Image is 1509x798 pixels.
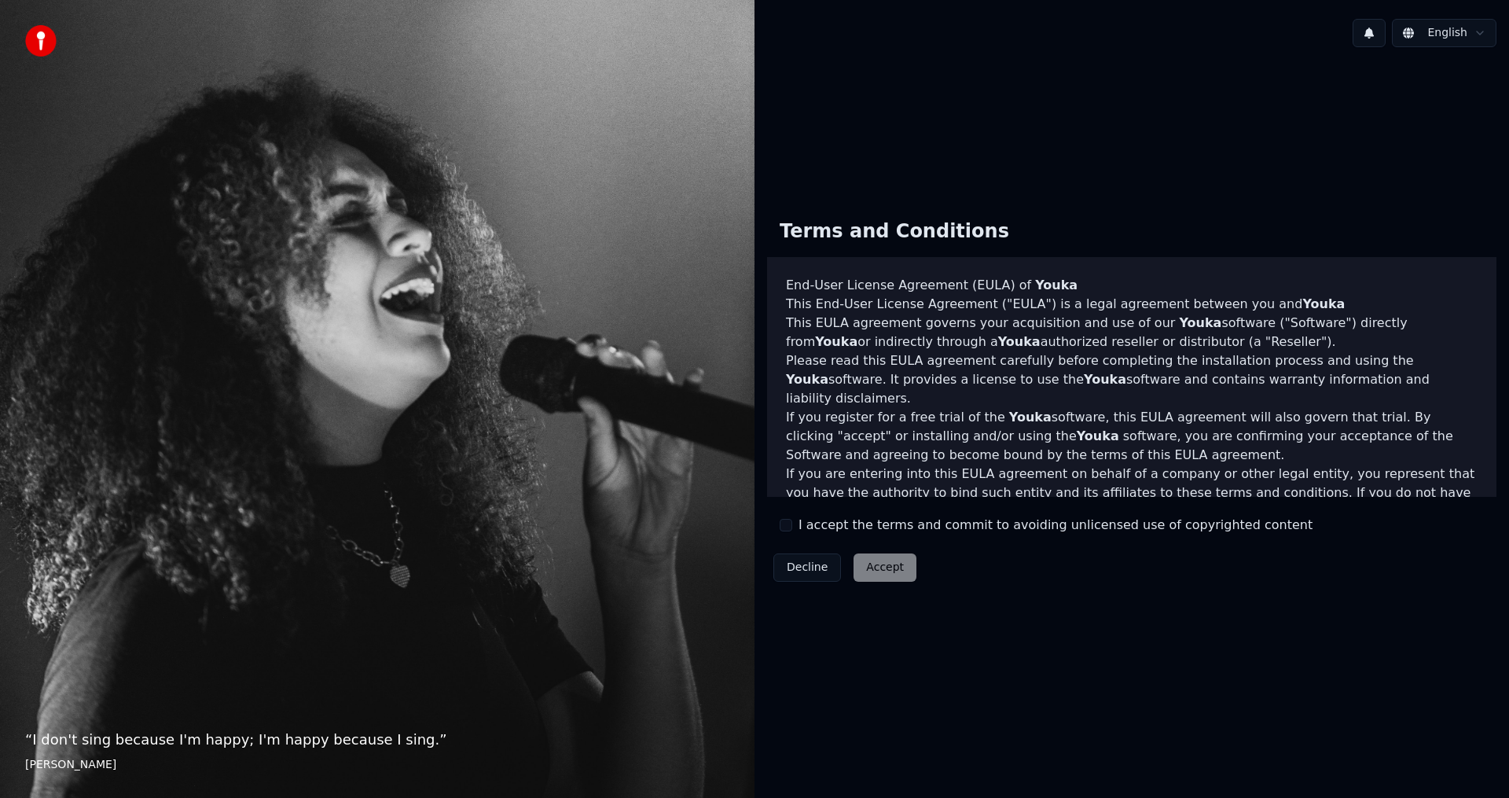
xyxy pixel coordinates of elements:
[25,729,729,751] p: “ I don't sing because I'm happy; I'm happy because I sing. ”
[1009,410,1052,425] span: Youka
[998,334,1041,349] span: Youka
[786,372,828,387] span: Youka
[786,276,1478,295] h3: End-User License Agreement (EULA) of
[25,25,57,57] img: youka
[786,351,1478,408] p: Please read this EULA agreement carefully before completing the installation process and using th...
[786,295,1478,314] p: This End-User License Agreement ("EULA") is a legal agreement between you and
[1179,315,1221,330] span: Youka
[773,553,841,582] button: Decline
[1084,372,1126,387] span: Youka
[1077,428,1119,443] span: Youka
[25,757,729,773] footer: [PERSON_NAME]
[767,207,1022,257] div: Terms and Conditions
[786,408,1478,465] p: If you register for a free trial of the software, this EULA agreement will also govern that trial...
[815,334,857,349] span: Youka
[1035,278,1078,292] span: Youka
[799,516,1313,535] label: I accept the terms and commit to avoiding unlicensed use of copyrighted content
[1302,296,1345,311] span: Youka
[786,465,1478,540] p: If you are entering into this EULA agreement on behalf of a company or other legal entity, you re...
[786,314,1478,351] p: This EULA agreement governs your acquisition and use of our software ("Software") directly from o...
